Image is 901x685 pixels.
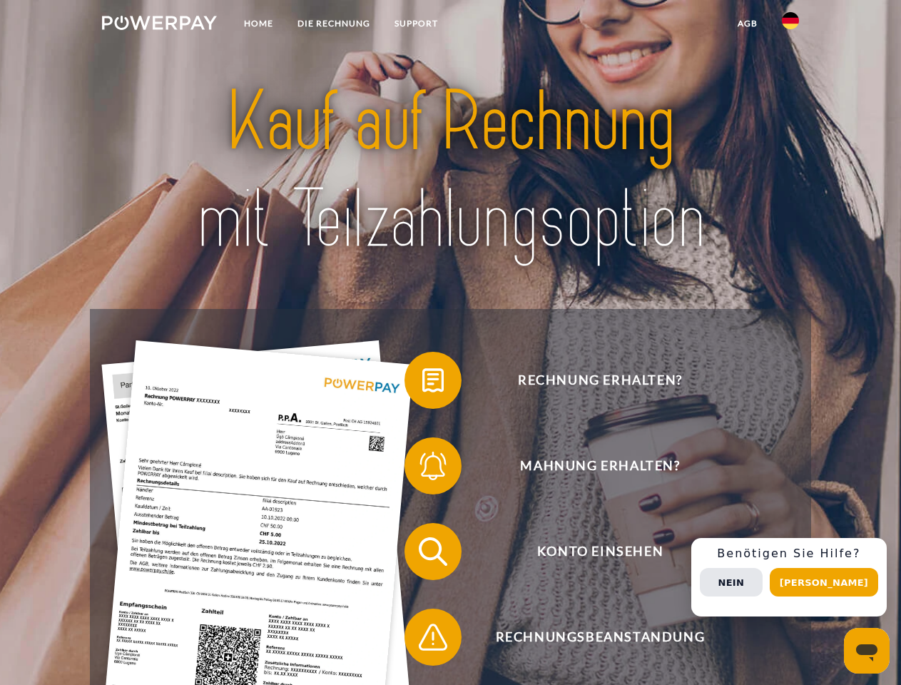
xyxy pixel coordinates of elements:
button: Rechnung erhalten? [404,352,775,409]
img: qb_bell.svg [415,448,451,484]
img: qb_warning.svg [415,619,451,655]
iframe: Schaltfläche zum Öffnen des Messaging-Fensters [844,628,890,674]
span: Rechnungsbeanstandung [425,609,775,666]
button: Konto einsehen [404,523,775,580]
a: DIE RECHNUNG [285,11,382,36]
h3: Benötigen Sie Hilfe? [700,547,878,561]
div: Schnellhilfe [691,538,887,616]
a: agb [726,11,770,36]
a: SUPPORT [382,11,450,36]
button: [PERSON_NAME] [770,568,878,597]
button: Nein [700,568,763,597]
img: qb_search.svg [415,534,451,569]
a: Home [232,11,285,36]
span: Mahnung erhalten? [425,437,775,494]
img: logo-powerpay-white.svg [102,16,217,30]
button: Mahnung erhalten? [404,437,775,494]
button: Rechnungsbeanstandung [404,609,775,666]
span: Konto einsehen [425,523,775,580]
span: Rechnung erhalten? [425,352,775,409]
img: title-powerpay_de.svg [136,68,765,273]
img: de [782,12,799,29]
img: qb_bill.svg [415,362,451,398]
